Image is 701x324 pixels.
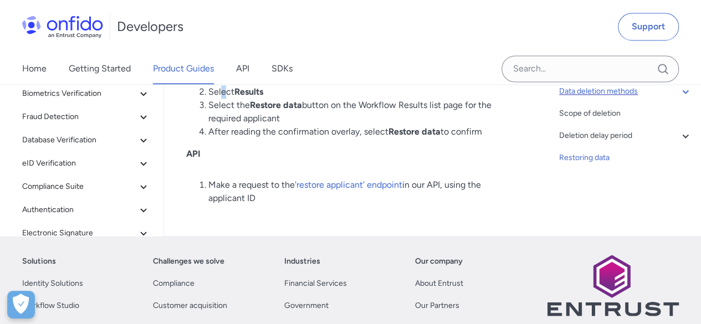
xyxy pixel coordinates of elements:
li: Select [208,85,513,99]
button: Compliance Suite [18,176,155,198]
button: Database Verification [18,129,155,151]
a: Customer acquisition [153,299,227,312]
a: Government [284,299,329,312]
a: 'restore applicant' endpoint [295,179,402,190]
a: Data deletion methods [559,85,692,98]
span: Biometrics Verification [22,87,137,100]
button: Electronic Signature [18,222,155,244]
a: Workflow Studio [22,299,79,312]
div: Cookie Preferences [7,291,35,318]
a: SDKs [272,53,293,84]
button: Biometrics Verification [18,83,155,105]
strong: Restore data [388,126,441,137]
span: Fraud Detection [22,110,137,124]
a: About Entrust [415,276,463,290]
a: Deletion delay period [559,129,692,142]
span: Electronic Signature [22,227,137,240]
strong: Results [234,86,263,97]
strong: Restore data [250,100,302,110]
li: Make a request to the in our API, using the applicant ID [208,178,513,205]
input: Onfido search input field [502,55,679,82]
button: Fraud Detection [18,106,155,128]
a: Our company [415,254,463,268]
strong: API [186,148,201,159]
li: After reading the confirmation overlay, select to confirm [208,125,513,138]
img: Onfido Logo [22,16,103,38]
a: Compliance [153,276,195,290]
a: Restoring data [559,151,692,164]
img: Entrust logo [546,254,679,316]
a: Getting Started [69,53,131,84]
span: Authentication [22,203,137,217]
a: Identity Solutions [22,276,83,290]
span: Database Verification [22,133,137,147]
a: API [236,53,249,84]
button: Authentication [18,199,155,221]
li: Select the button on the Workflow Results list page for the required applicant [208,99,513,125]
a: Product Guides [153,53,214,84]
a: Solutions [22,254,56,268]
a: Support [618,13,679,40]
a: Scope of deletion [559,107,692,120]
a: Home [22,53,47,84]
button: Open Preferences [7,291,35,318]
span: eID Verification [22,157,137,170]
a: Our Partners [415,299,459,312]
button: eID Verification [18,152,155,174]
a: Challenges we solve [153,254,224,268]
a: Industries [284,254,320,268]
a: Financial Services [284,276,347,290]
span: Compliance Suite [22,180,137,193]
h1: Developers [117,18,183,35]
